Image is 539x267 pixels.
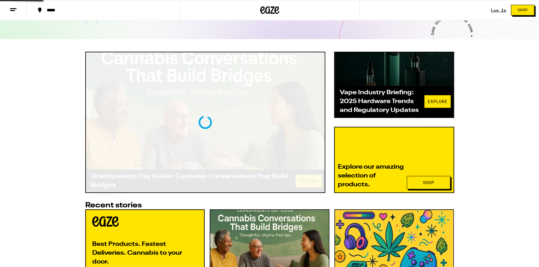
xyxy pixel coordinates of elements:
[85,52,325,193] a: Grandparents Day Guide: Cannabis Conversations That Build BridgesExplore
[518,8,528,12] span: Shop
[506,5,539,15] a: Shop
[491,8,506,12] a: Log In
[340,88,424,115] div: Vape Industry Briefing: 2025 Hardware Trends and Regulatory Updates
[334,52,454,118] a: Vape Industry Briefing: 2025 Hardware Trends and Regulatory UpdatesExplore
[428,99,447,104] span: Explore
[85,202,454,209] h2: Recent stories
[407,176,450,189] button: Shop
[338,163,407,189] div: Explore our amazing selection of products.
[511,5,534,15] button: Shop
[334,127,454,193] a: Explore our amazing selection of products.Shop
[4,4,45,9] span: Hi. Need any help?
[423,180,434,185] span: Shop
[424,95,451,108] button: Explore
